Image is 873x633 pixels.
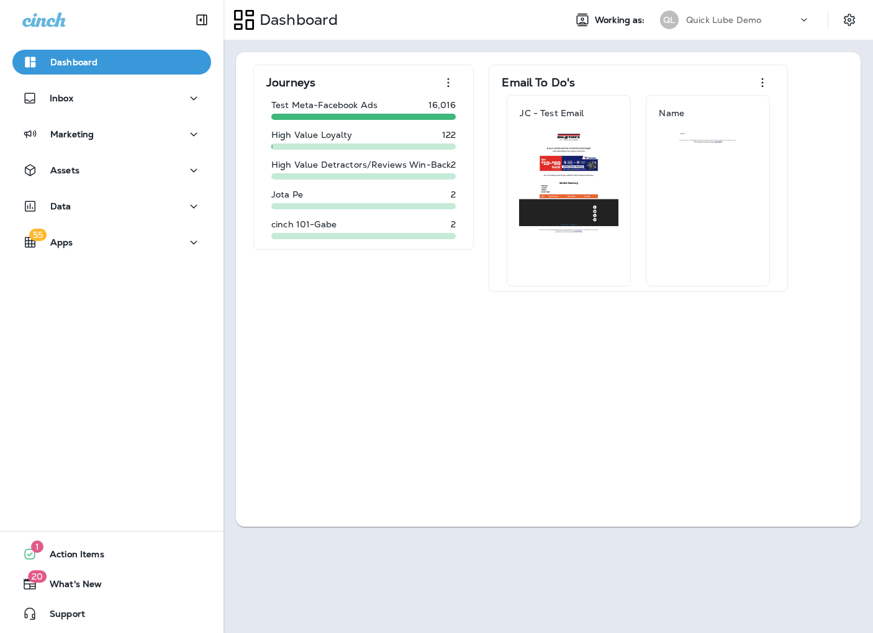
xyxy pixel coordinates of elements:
img: 9b6b97fb-ec7e-4b11-9db1-90c5908f1e37.jpg [658,130,758,144]
button: 1Action Items [12,542,211,567]
p: Journeys [266,76,315,89]
div: QL [660,11,679,29]
span: Action Items [37,549,104,564]
img: c8f85825-5c32-4af7-8df0-dbf5a6283f7d.jpg [519,130,618,234]
button: Marketing [12,122,211,147]
span: Support [37,609,85,624]
button: Support [12,601,211,626]
p: Marketing [50,129,94,139]
p: 2 [451,189,456,199]
p: Dashboard [50,57,97,67]
span: Working as: [595,15,648,25]
p: 2 [451,219,456,229]
button: Data [12,194,211,219]
p: Quick Lube Demo [686,15,761,25]
p: Name [659,108,684,118]
span: 55 [29,229,47,241]
p: Email To Do's [502,76,575,89]
p: Apps [50,237,73,247]
p: Data [50,201,71,211]
span: 20 [28,570,47,583]
p: Dashboard [255,11,338,29]
p: High Value Detractors/Reviews Win-Back [271,160,451,170]
span: What's New [37,579,102,594]
p: High Value Loyalty [271,130,353,140]
p: cinch 101-Gabe [271,219,337,229]
button: 20What's New [12,572,211,596]
p: Test Meta-Facebook Ads [271,100,378,110]
button: Dashboard [12,50,211,75]
p: 122 [442,130,456,140]
button: 55Apps [12,230,211,255]
p: Assets [50,165,79,175]
p: JC - Test Email [520,108,584,118]
p: 2 [451,160,456,170]
p: 16,016 [428,100,456,110]
button: Collapse Sidebar [184,7,219,32]
button: Inbox [12,86,211,111]
span: 1 [31,540,43,553]
button: Settings [838,9,861,31]
p: Jota Pe [271,189,303,199]
p: Inbox [50,93,73,103]
button: Assets [12,158,211,183]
